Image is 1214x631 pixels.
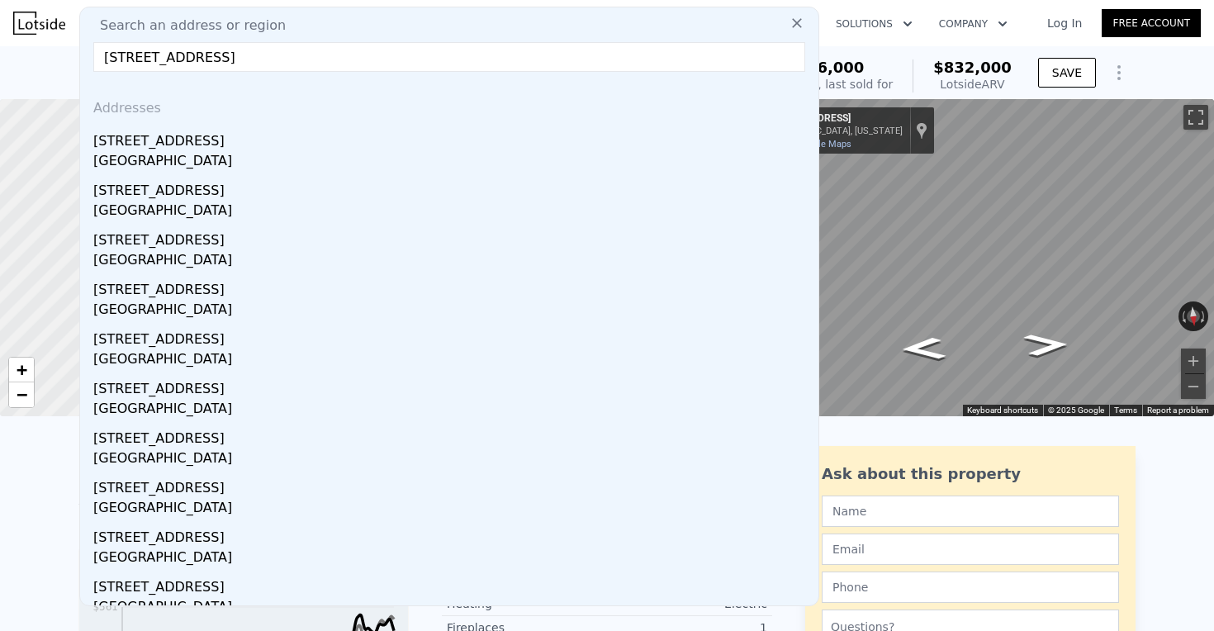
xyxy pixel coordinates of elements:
[93,250,812,273] div: [GEOGRAPHIC_DATA]
[1102,9,1201,37] a: Free Account
[1114,406,1137,415] a: Terms (opens in new tab)
[822,572,1119,603] input: Phone
[1103,56,1136,89] button: Show Options
[93,422,812,448] div: [STREET_ADDRESS]
[1005,328,1088,362] path: Go West, NE 113th St
[756,99,1214,416] div: Street View
[881,332,965,366] path: Go East, NE 113th St
[823,9,926,39] button: Solutions
[93,300,812,323] div: [GEOGRAPHIC_DATA]
[93,521,812,548] div: [STREET_ADDRESS]
[1048,406,1104,415] span: © 2025 Google
[757,76,893,93] div: Off Market, last sold for
[78,59,477,83] div: [STREET_ADDRESS] , [GEOGRAPHIC_DATA] , WA 98125
[93,42,805,72] input: Enter an address, city, region, neighborhood or zip code
[93,125,812,151] div: [STREET_ADDRESS]
[916,121,927,140] a: Show location on map
[87,85,812,125] div: Addresses
[87,16,286,36] span: Search an address or region
[93,571,812,597] div: [STREET_ADDRESS]
[93,323,812,349] div: [STREET_ADDRESS]
[93,201,812,224] div: [GEOGRAPHIC_DATA]
[786,59,865,76] span: $166,000
[933,59,1012,76] span: $832,000
[822,463,1119,486] div: Ask about this property
[93,472,812,498] div: [STREET_ADDRESS]
[78,453,409,469] div: LISTING & SALE HISTORY
[1181,374,1206,399] button: Zoom out
[1183,105,1208,130] button: Toggle fullscreen view
[1178,301,1188,331] button: Rotate counterclockwise
[822,496,1119,527] input: Name
[93,372,812,399] div: [STREET_ADDRESS]
[933,76,1012,93] div: Lotside ARV
[926,9,1021,39] button: Company
[967,405,1038,416] button: Keyboard shortcuts
[1027,15,1102,31] a: Log In
[9,382,34,407] a: Zoom out
[92,601,118,613] tspan: $561
[1200,301,1209,331] button: Rotate clockwise
[17,384,27,405] span: −
[93,174,812,201] div: [STREET_ADDRESS]
[762,126,903,136] div: [GEOGRAPHIC_DATA], [US_STATE]
[756,99,1214,416] div: Map
[93,399,812,422] div: [GEOGRAPHIC_DATA]
[1181,349,1206,373] button: Zoom in
[13,12,65,35] img: Lotside
[93,498,812,521] div: [GEOGRAPHIC_DATA]
[93,224,812,250] div: [STREET_ADDRESS]
[93,448,812,472] div: [GEOGRAPHIC_DATA]
[1038,58,1096,88] button: SAVE
[93,597,812,620] div: [GEOGRAPHIC_DATA]
[93,151,812,174] div: [GEOGRAPHIC_DATA]
[93,273,812,300] div: [STREET_ADDRESS]
[762,112,903,126] div: [STREET_ADDRESS]
[1147,406,1209,415] a: Report a problem
[1186,301,1202,331] button: Reset the view
[9,358,34,382] a: Zoom in
[17,359,27,380] span: +
[93,548,812,571] div: [GEOGRAPHIC_DATA]
[93,349,812,372] div: [GEOGRAPHIC_DATA]
[822,534,1119,565] input: Email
